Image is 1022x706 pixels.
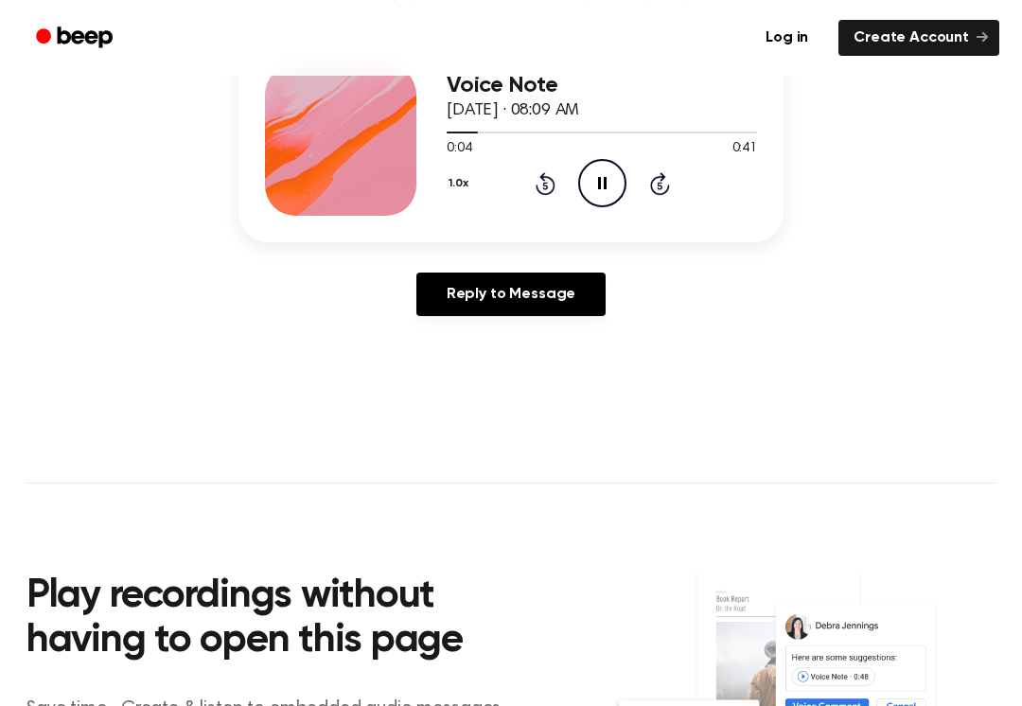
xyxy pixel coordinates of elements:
[447,73,757,98] h3: Voice Note
[416,273,606,316] a: Reply to Message
[732,139,757,159] span: 0:41
[23,20,130,57] a: Beep
[747,16,827,60] a: Log in
[447,168,475,200] button: 1.0x
[26,574,537,664] h2: Play recordings without having to open this page
[838,20,999,56] a: Create Account
[447,102,579,119] span: [DATE] · 08:09 AM
[447,139,471,159] span: 0:04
